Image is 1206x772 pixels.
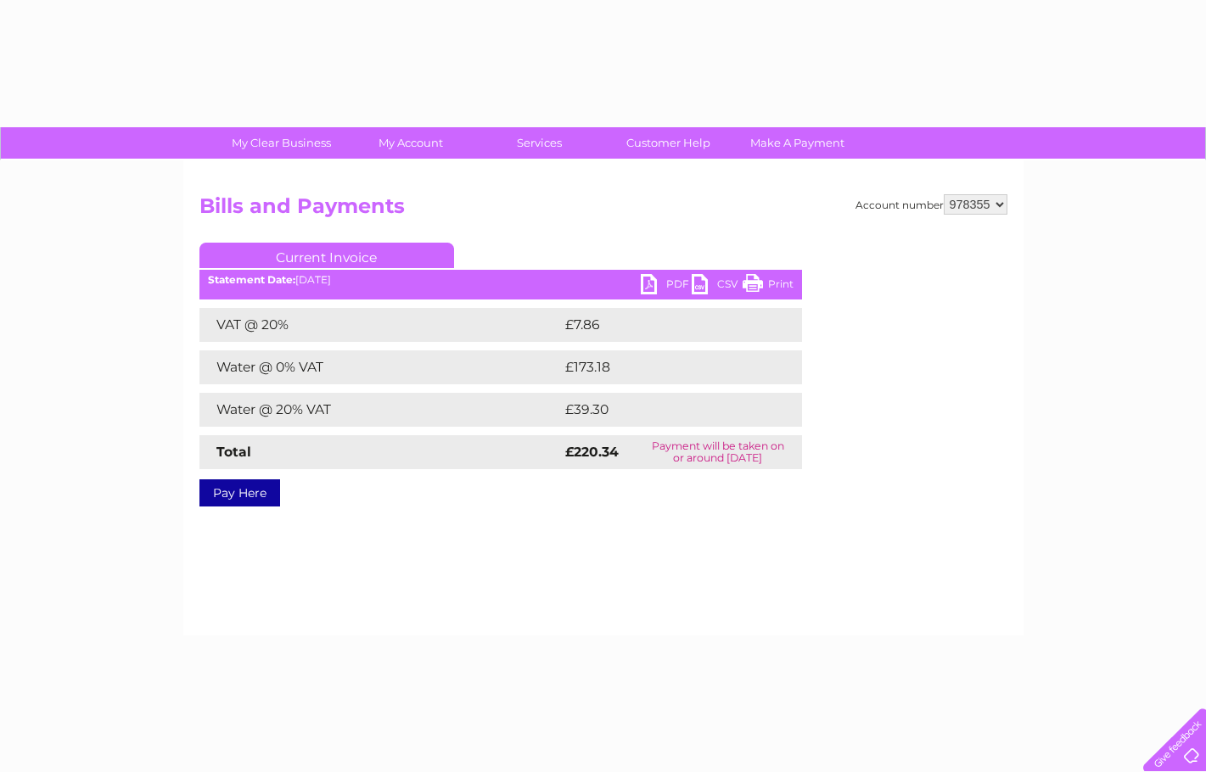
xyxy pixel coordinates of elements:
[561,350,769,384] td: £173.18
[199,393,561,427] td: Water @ 20% VAT
[199,308,561,342] td: VAT @ 20%
[561,393,768,427] td: £39.30
[208,273,295,286] b: Statement Date:
[634,435,801,469] td: Payment will be taken on or around [DATE]
[692,274,743,299] a: CSV
[565,444,619,460] strong: £220.34
[199,479,280,506] a: Pay Here
[855,194,1007,215] div: Account number
[211,127,351,159] a: My Clear Business
[743,274,794,299] a: Print
[199,194,1007,227] h2: Bills and Payments
[641,274,692,299] a: PDF
[199,350,561,384] td: Water @ 0% VAT
[199,274,802,286] div: [DATE]
[598,127,738,159] a: Customer Help
[561,308,762,342] td: £7.86
[340,127,480,159] a: My Account
[469,127,609,159] a: Services
[216,444,251,460] strong: Total
[199,243,454,268] a: Current Invoice
[727,127,867,159] a: Make A Payment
